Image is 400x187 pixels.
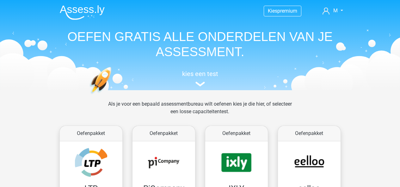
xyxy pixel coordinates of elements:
[60,5,105,20] img: Assessly
[264,7,301,15] a: Kiespremium
[333,8,338,14] span: M
[320,7,345,15] a: M
[55,70,346,87] a: kies een test
[277,8,297,14] span: premium
[103,100,297,123] div: Als je voor een bepaald assessmentbureau wilt oefenen kies je die hier, of selecteer een losse ca...
[195,82,205,86] img: assessment
[55,70,346,78] h5: kies een test
[55,29,346,59] h1: OEFEN GRATIS ALLE ONDERDELEN VAN JE ASSESSMENT.
[89,67,136,124] img: oefenen
[268,8,277,14] span: Kies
